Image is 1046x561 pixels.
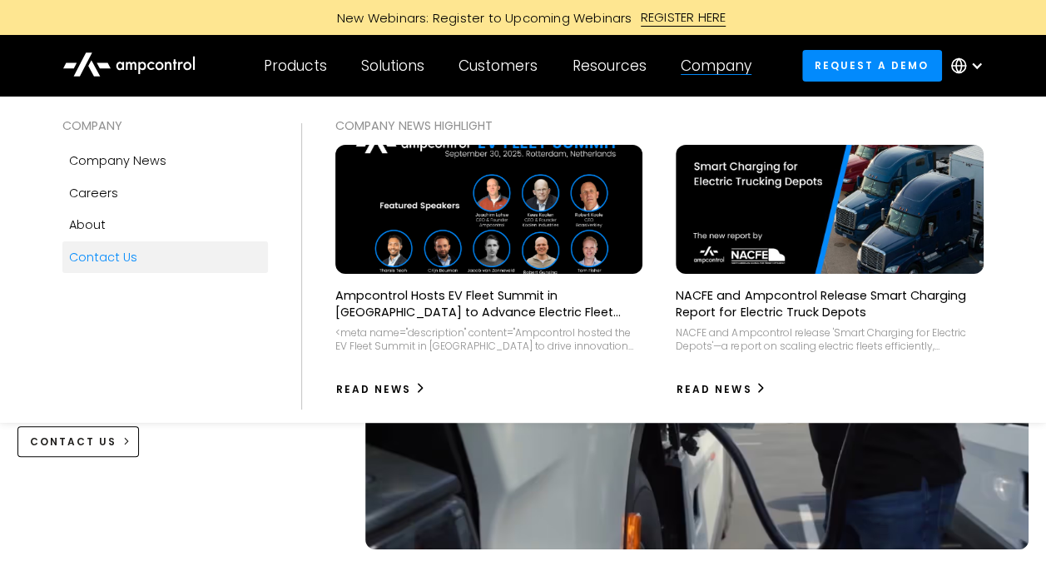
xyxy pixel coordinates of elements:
[361,57,424,75] div: Solutions
[572,57,646,75] div: Resources
[336,382,411,397] div: Read News
[459,57,538,75] div: Customers
[335,326,642,352] div: <meta name="description" content="Ampcontrol hosted the EV Fleet Summit in [GEOGRAPHIC_DATA] to d...
[62,145,268,176] a: Company news
[62,117,268,135] div: COMPANY
[69,216,106,234] div: About
[676,287,983,320] p: NACFE and Ampcontrol Release Smart Charging Report for Electric Truck Depots
[676,326,983,352] div: NACFE and Ampcontrol release 'Smart Charging for Electric Depots'—a report on scaling electric fl...
[335,376,426,403] a: Read News
[320,9,641,27] div: New Webinars: Register to Upcoming Webinars
[69,248,137,266] div: Contact Us
[335,287,642,320] p: Ampcontrol Hosts EV Fleet Summit in [GEOGRAPHIC_DATA] to Advance Electric Fleet Management in [GE...
[681,57,751,75] div: Company
[802,50,942,81] a: Request a demo
[69,151,166,170] div: Company news
[641,8,726,27] div: REGISTER HERE
[676,376,766,403] a: Read News
[62,177,268,209] a: Careers
[62,241,268,273] a: Contact Us
[264,57,327,75] div: Products
[30,434,116,449] div: CONTACT US
[335,117,984,135] div: COMPANY NEWS Highlight
[677,382,751,397] div: Read News
[17,426,140,457] a: CONTACT US
[62,209,268,241] a: About
[149,8,898,27] a: New Webinars: Register to Upcoming WebinarsREGISTER HERE
[69,184,118,202] div: Careers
